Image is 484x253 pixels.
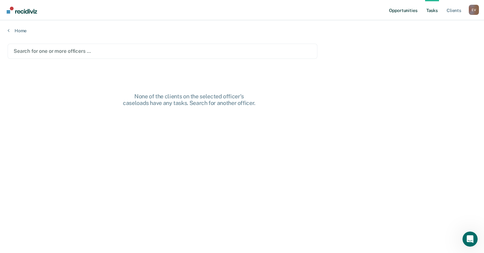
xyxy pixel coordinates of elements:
[469,5,479,15] button: Profile dropdown button
[462,231,478,247] iframe: Intercom live chat
[88,93,290,107] div: None of the clients on the selected officer's caseloads have any tasks. Search for another officer.
[7,7,37,14] img: Recidiviz
[8,28,476,34] a: Home
[469,5,479,15] div: E V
